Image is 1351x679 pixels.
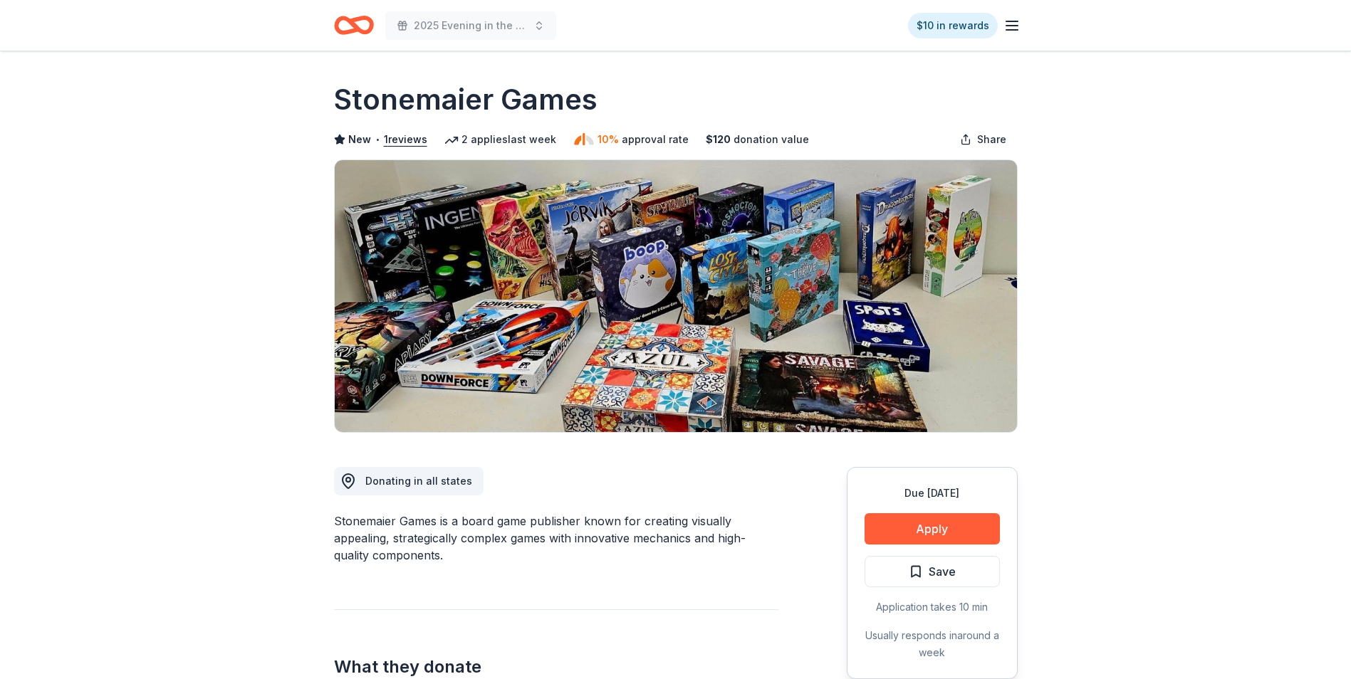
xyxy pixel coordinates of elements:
[334,80,598,120] h1: Stonemaier Games
[334,656,778,678] h2: What they donate
[444,131,556,148] div: 2 applies last week
[334,9,374,42] a: Home
[865,627,1000,661] div: Usually responds in around a week
[908,13,998,38] a: $10 in rewards
[865,599,1000,616] div: Application takes 10 min
[385,11,556,40] button: 2025 Evening in the [GEOGRAPHIC_DATA], "A Night of Spectacles"
[598,131,619,148] span: 10%
[348,131,371,148] span: New
[334,512,778,564] div: Stonemaier Games is a board game publisher known for creating visually appealing, strategically c...
[865,513,1000,544] button: Apply
[706,131,731,148] span: $ 120
[929,562,956,581] span: Save
[375,134,380,145] span: •
[865,556,1000,587] button: Save
[414,17,528,34] span: 2025 Evening in the [GEOGRAPHIC_DATA], "A Night of Spectacles"
[865,485,1000,502] div: Due [DATE]
[365,475,472,487] span: Donating in all states
[949,125,1018,154] button: Share
[977,131,1006,148] span: Share
[384,131,427,148] button: 1reviews
[622,131,689,148] span: approval rate
[335,160,1017,432] img: Image for Stonemaier Games
[734,131,809,148] span: donation value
